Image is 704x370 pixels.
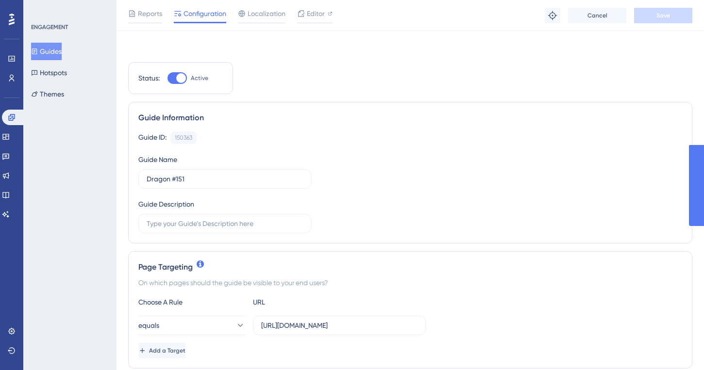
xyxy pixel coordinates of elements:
div: Choose A Rule [138,296,245,308]
button: Cancel [568,8,626,23]
span: Localization [248,8,285,19]
button: Guides [31,43,62,60]
span: Editor [307,8,325,19]
div: Page Targeting [138,261,682,273]
div: 150363 [175,134,192,142]
div: URL [253,296,360,308]
div: Guide Description [138,198,194,210]
button: equals [138,316,245,335]
input: Type your Guide’s Description here [147,218,303,229]
input: Type your Guide’s Name here [147,174,303,184]
iframe: UserGuiding AI Assistant Launcher [663,332,692,361]
span: Add a Target [149,347,185,354]
span: Configuration [184,8,226,19]
div: Guide ID: [138,131,167,144]
input: yourwebsite.com/path [261,320,418,331]
button: Add a Target [138,343,185,358]
span: Reports [138,8,162,19]
span: Save [656,12,670,19]
button: Save [634,8,692,23]
div: Guide Information [138,112,682,124]
div: On which pages should the guide be visible to your end users? [138,277,682,289]
button: Themes [31,85,64,103]
span: equals [138,320,159,331]
span: Active [191,74,208,82]
div: Status: [138,72,160,84]
div: ENGAGEMENT [31,23,68,31]
button: Hotspots [31,64,67,81]
div: Guide Name [138,154,177,165]
span: Cancel [587,12,607,19]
